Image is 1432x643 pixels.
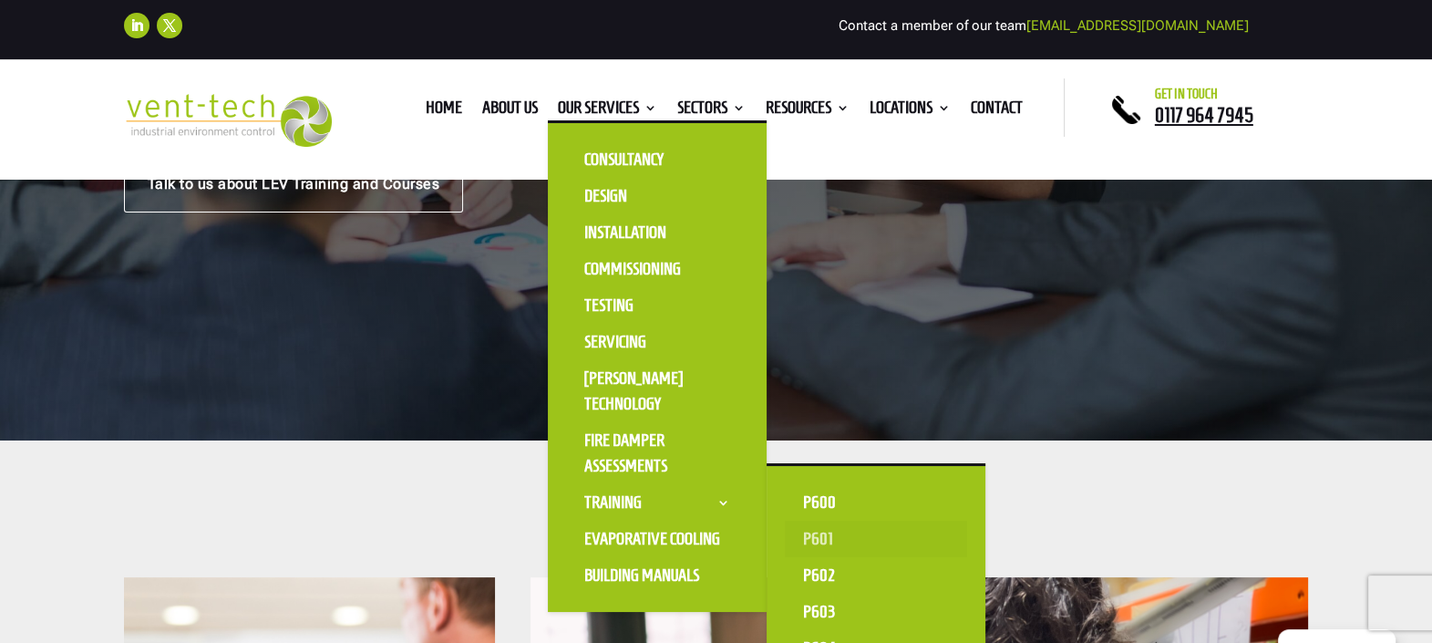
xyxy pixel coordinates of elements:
[157,13,182,38] a: Follow on X
[785,484,967,521] a: P600
[766,101,850,121] a: Resources
[1026,17,1249,34] a: [EMAIL_ADDRESS][DOMAIN_NAME]
[566,557,748,594] a: Building Manuals
[566,521,748,557] a: Evaporative Cooling
[1155,87,1218,101] span: Get in touch
[566,251,748,287] a: Commissioning
[566,141,748,178] a: Consultancy
[677,101,746,121] a: Sectors
[566,484,748,521] a: Training
[839,17,1249,34] span: Contact a member of our team
[785,521,967,557] a: P601
[558,101,657,121] a: Our Services
[124,156,464,213] a: Talk to us about LEV Training and Courses
[1155,104,1269,126] a: 0117 964 7945
[426,101,462,121] a: Home
[566,422,748,484] a: Fire Damper Assessments
[566,178,748,214] a: Design
[566,214,748,251] a: Installation
[566,287,748,324] a: Testing
[482,101,538,121] a: About us
[971,101,1023,121] a: Contact
[566,324,748,360] a: Servicing
[785,557,967,594] a: P602
[785,594,967,630] a: P603
[566,360,748,422] a: [PERSON_NAME] Technology
[870,101,951,121] a: Locations
[124,13,149,38] a: Follow on LinkedIn
[124,94,333,148] img: 2023-09-27T08_35_16.549ZVENT-TECH---Clear-background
